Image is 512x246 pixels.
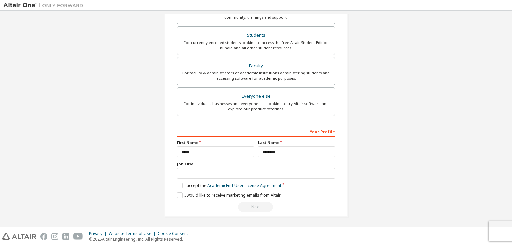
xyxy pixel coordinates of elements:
[177,202,335,212] div: Read and acccept EULA to continue
[2,233,36,240] img: altair_logo.svg
[109,231,158,236] div: Website Terms of Use
[62,233,69,240] img: linkedin.svg
[73,233,83,240] img: youtube.svg
[3,2,87,9] img: Altair One
[89,236,192,242] p: © 2025 Altair Engineering, Inc. All Rights Reserved.
[51,233,58,240] img: instagram.svg
[181,92,331,101] div: Everyone else
[258,140,335,145] label: Last Name
[181,70,331,81] div: For faculty & administrators of academic institutions administering students and accessing softwa...
[181,31,331,40] div: Students
[177,126,335,137] div: Your Profile
[177,183,281,188] label: I accept the
[89,231,109,236] div: Privacy
[181,101,331,112] div: For individuals, businesses and everyone else looking to try Altair software and explore our prod...
[181,61,331,71] div: Faculty
[40,233,47,240] img: facebook.svg
[181,40,331,51] div: For currently enrolled students looking to access the free Altair Student Edition bundle and all ...
[177,140,254,145] label: First Name
[207,183,281,188] a: Academic End-User License Agreement
[177,161,335,167] label: Job Title
[181,9,331,20] div: For existing customers looking to access software downloads, HPC resources, community, trainings ...
[177,192,281,198] label: I would like to receive marketing emails from Altair
[158,231,192,236] div: Cookie Consent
